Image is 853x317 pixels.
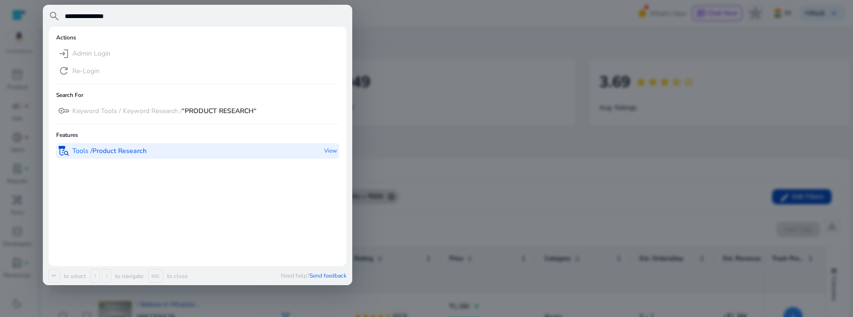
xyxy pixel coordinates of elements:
[56,132,78,138] h6: Features
[281,272,347,279] p: Need help?
[56,92,83,98] h6: Search For
[72,106,257,116] p: Keyword Tools / Keyword Research /
[49,269,60,283] span: ↵
[58,48,69,59] span: login
[148,269,163,283] span: esc
[90,269,100,283] span: ↑
[102,269,111,283] span: ↓
[113,272,143,280] p: to navigate
[56,34,76,41] h6: Actions
[72,146,147,156] p: Tools /
[49,10,60,22] span: search
[72,67,99,76] p: Re-Login
[58,105,69,116] span: key
[165,272,188,280] p: to close
[62,272,86,280] p: to select
[309,272,347,279] span: Send feedback
[58,145,69,156] span: lab_research
[92,146,147,155] b: Product Research
[72,49,110,58] p: Admin Login
[324,143,337,159] p: View
[58,65,69,77] span: refresh
[182,106,257,115] b: “PRODUCT RESEARCH“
